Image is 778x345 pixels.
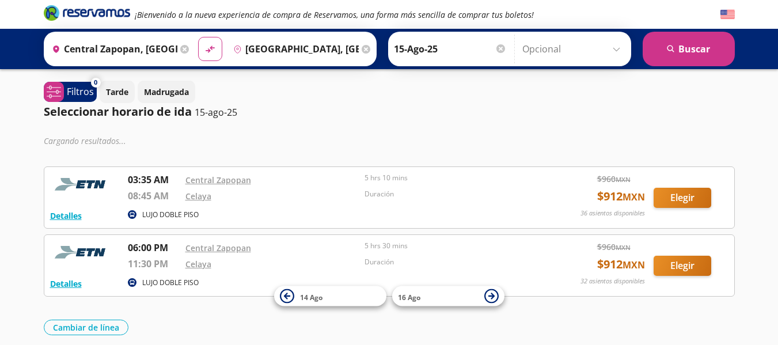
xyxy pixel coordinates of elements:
[720,7,735,22] button: English
[597,256,645,273] span: $ 912
[365,241,538,251] p: 5 hrs 30 mins
[106,86,128,98] p: Tarde
[623,191,645,203] small: MXN
[392,286,504,306] button: 16 Ago
[47,35,177,63] input: Buscar Origen
[274,286,386,306] button: 14 Ago
[195,105,237,119] p: 15-ago-25
[128,189,180,203] p: 08:45 AM
[623,259,645,271] small: MXN
[67,85,94,98] p: Filtros
[94,78,97,88] span: 0
[597,241,631,253] span: $ 960
[44,82,97,102] button: 0Filtros
[580,276,645,286] p: 32 asientos disponibles
[100,81,135,103] button: Tarde
[128,257,180,271] p: 11:30 PM
[50,173,113,196] img: RESERVAMOS
[185,191,211,202] a: Celaya
[44,4,130,21] i: Brand Logo
[50,278,82,290] button: Detalles
[654,188,711,208] button: Elegir
[365,257,538,267] p: Duración
[138,81,195,103] button: Madrugada
[398,292,420,302] span: 16 Ago
[144,86,189,98] p: Madrugada
[597,173,631,185] span: $ 960
[44,320,128,335] button: Cambiar de línea
[522,35,625,63] input: Opcional
[597,188,645,205] span: $ 912
[654,256,711,276] button: Elegir
[50,210,82,222] button: Detalles
[616,175,631,184] small: MXN
[643,32,735,66] button: Buscar
[44,135,126,146] em: Cargando resultados ...
[135,9,534,20] em: ¡Bienvenido a la nueva experiencia de compra de Reservamos, una forma más sencilla de comprar tus...
[44,4,130,25] a: Brand Logo
[365,189,538,199] p: Duración
[394,35,507,63] input: Elegir Fecha
[142,278,199,288] p: LUJO DOBLE PISO
[365,173,538,183] p: 5 hrs 10 mins
[50,241,113,264] img: RESERVAMOS
[185,259,211,270] a: Celaya
[142,210,199,220] p: LUJO DOBLE PISO
[616,243,631,252] small: MXN
[185,175,251,185] a: Central Zapopan
[580,208,645,218] p: 36 asientos disponibles
[44,103,192,120] p: Seleccionar horario de ida
[128,241,180,255] p: 06:00 PM
[229,35,359,63] input: Buscar Destino
[128,173,180,187] p: 03:35 AM
[185,242,251,253] a: Central Zapopan
[300,292,322,302] span: 14 Ago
